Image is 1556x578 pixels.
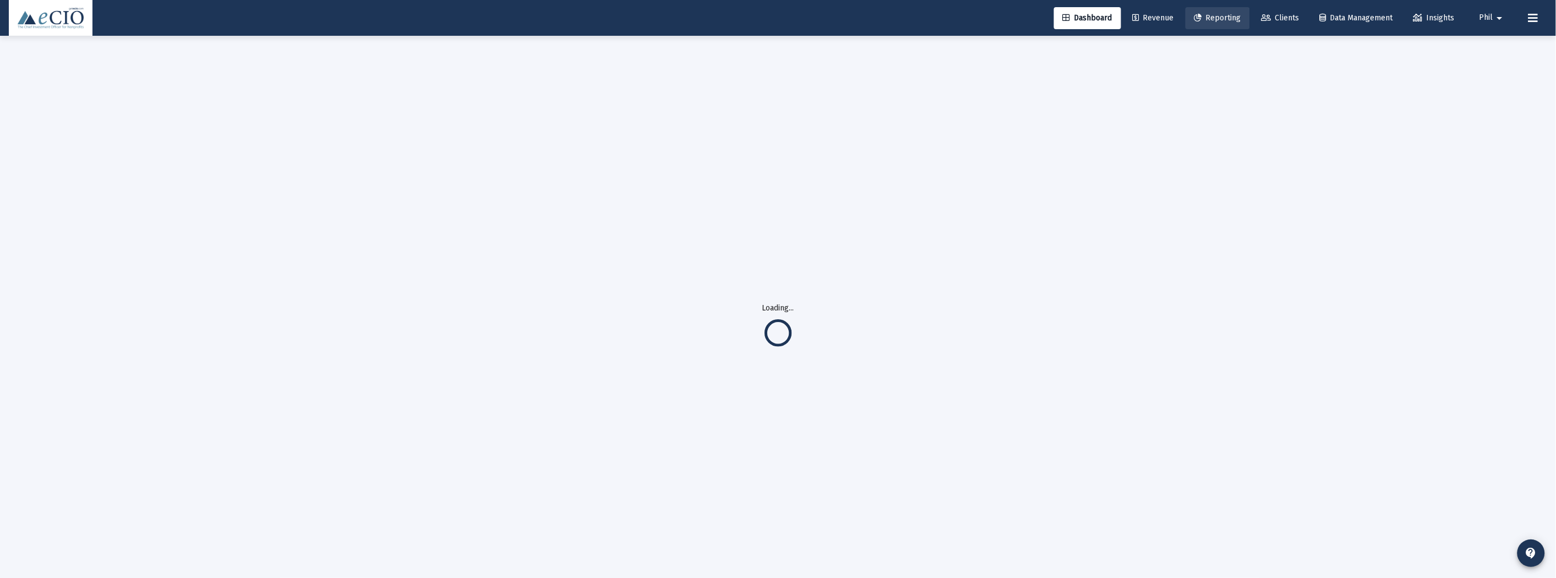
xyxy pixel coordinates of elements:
span: Clients [1262,13,1300,23]
img: Dashboard [17,7,84,29]
a: Dashboard [1054,7,1121,29]
span: Insights [1413,13,1455,23]
a: Insights [1405,7,1464,29]
span: Phil [1479,13,1493,23]
mat-icon: contact_support [1525,547,1538,560]
a: Clients [1253,7,1308,29]
span: Revenue [1133,13,1174,23]
span: Reporting [1194,13,1241,23]
mat-icon: arrow_drop_down [1493,7,1506,29]
a: Reporting [1186,7,1250,29]
span: Dashboard [1063,13,1112,23]
button: Phil [1466,7,1520,29]
a: Data Management [1311,7,1402,29]
span: Data Management [1320,13,1393,23]
a: Revenue [1124,7,1183,29]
